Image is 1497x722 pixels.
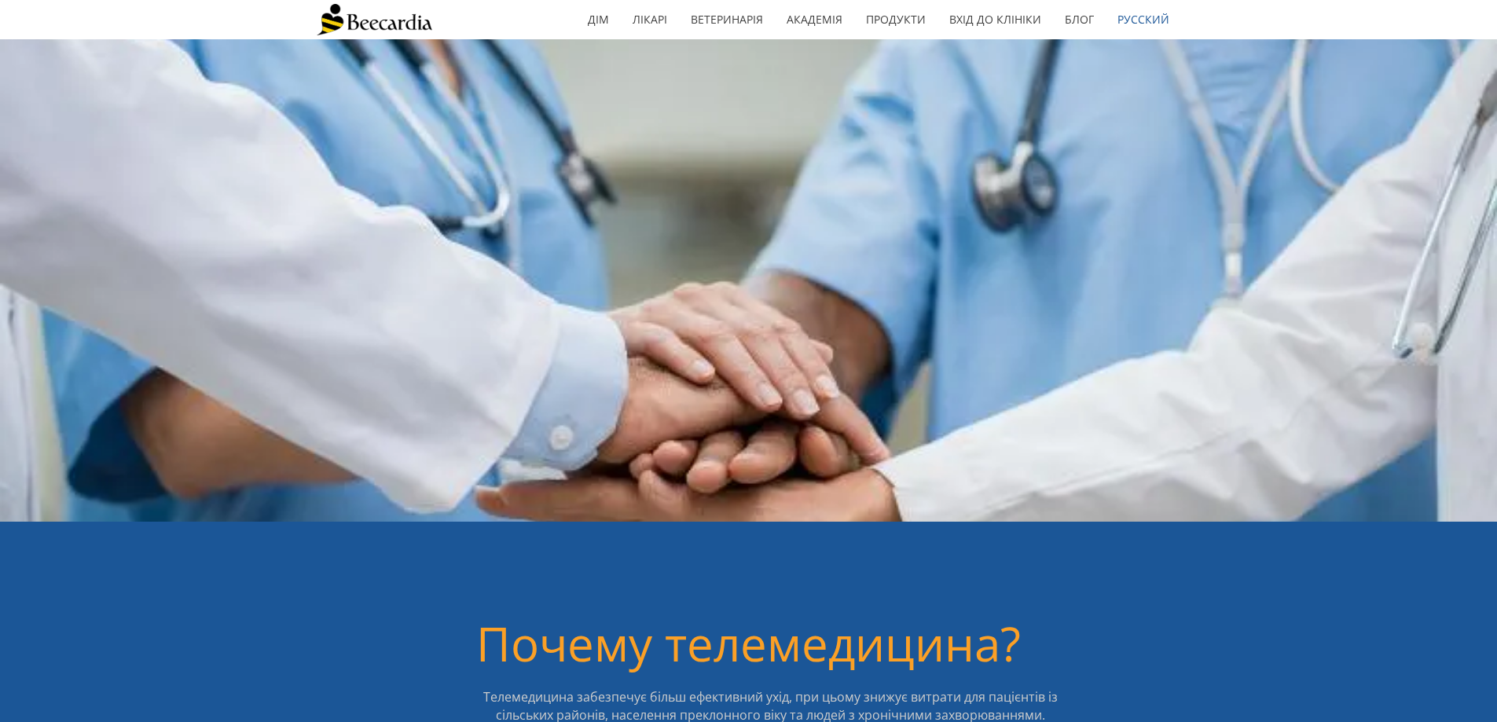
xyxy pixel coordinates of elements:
font: Блог [1065,12,1094,27]
img: Бікардія [317,4,432,35]
a: Лікарі [621,2,679,38]
a: Блог [1053,2,1106,38]
a: Ветеринарія [679,2,775,38]
font: Лікарі [633,12,667,27]
font: дім [588,12,609,27]
a: Продукти [854,2,937,38]
a: дім [576,2,621,38]
font: Ветеринарія [691,12,763,27]
font: Русский [1117,12,1169,27]
a: Академія [775,2,854,38]
font: Почему телемедицина? [476,611,1021,676]
font: Вхід до клініки [949,12,1041,27]
font: Академія [787,12,842,27]
a: Русский [1106,2,1181,38]
font: Телемедицина забезпечує більш ефективний ухід, при цьому знижує витрати для пацієнтів із [483,688,1058,706]
font: Продукти [866,12,926,27]
a: Вхід до клініки [937,2,1053,38]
